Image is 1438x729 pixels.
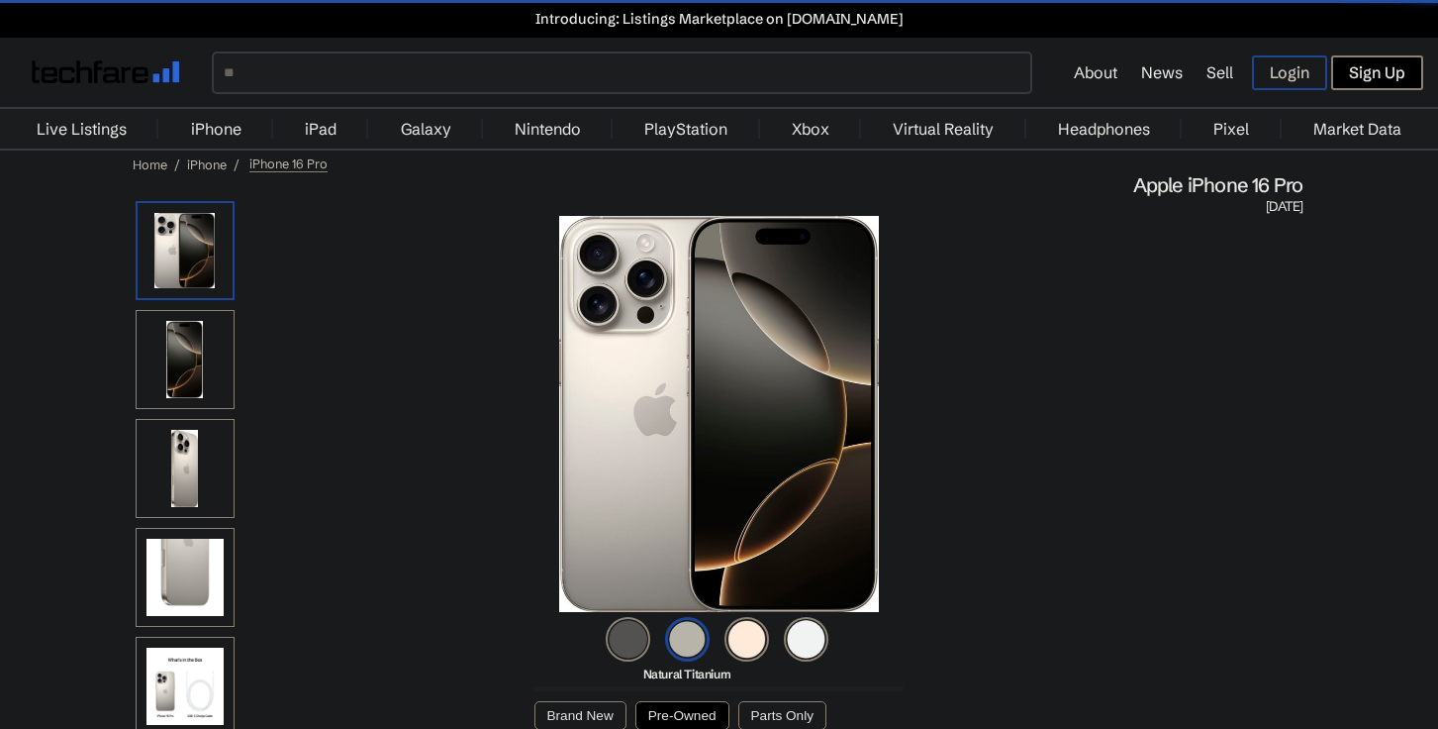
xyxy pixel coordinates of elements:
span: iPhone 16 Pro [249,156,328,172]
a: Xbox [782,109,839,149]
a: Login [1252,55,1327,90]
span: Apple iPhone 16 Pro [1133,172,1303,198]
img: Camera [136,528,235,627]
img: black-titanium-icon [606,617,650,662]
a: Headphones [1048,109,1160,149]
a: Galaxy [391,109,461,149]
img: iPhone 16 Pro [136,201,235,300]
a: Market Data [1303,109,1411,149]
a: Introducing: Listings Marketplace on [DOMAIN_NAME] [10,10,1428,28]
span: / [234,156,240,172]
a: About [1074,62,1117,82]
img: natural-titanium-icon [665,617,710,662]
img: white-titanium-icon [784,617,828,662]
a: iPhone [187,156,227,172]
a: Nintendo [505,109,591,149]
a: Virtual Reality [883,109,1004,149]
a: Home [133,156,167,172]
img: Rear [136,419,235,518]
img: techfare logo [32,60,180,83]
a: PlayStation [634,109,737,149]
a: iPhone [181,109,251,149]
a: Sign Up [1331,55,1423,90]
img: Front [136,310,235,409]
a: Sell [1206,62,1233,82]
span: / [174,156,180,172]
span: [DATE] [1266,198,1302,216]
a: iPad [295,109,346,149]
img: desert-titanium-icon [724,617,769,662]
a: Live Listings [27,109,137,149]
a: News [1141,62,1183,82]
span: Natural Titanium [643,667,731,681]
a: Pixel [1203,109,1259,149]
img: iPhone 16 Pro [559,216,878,612]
